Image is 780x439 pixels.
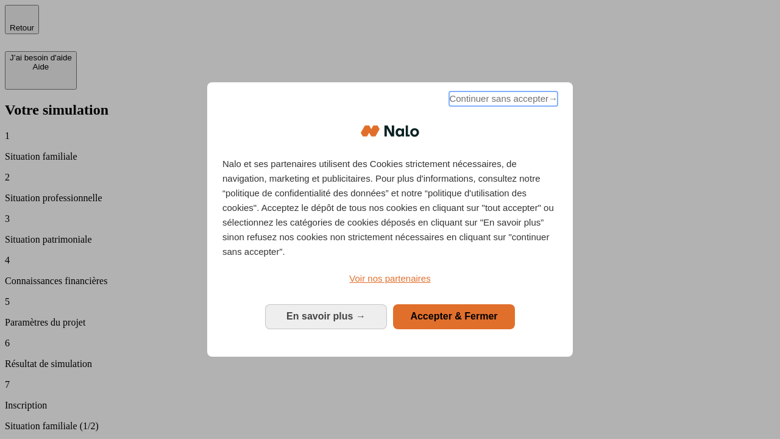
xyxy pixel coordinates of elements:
img: Logo [361,113,419,149]
div: Bienvenue chez Nalo Gestion du consentement [207,82,573,356]
span: Voir nos partenaires [349,273,430,284]
button: En savoir plus: Configurer vos consentements [265,304,387,329]
span: Accepter & Fermer [410,311,497,321]
span: Continuer sans accepter→ [449,91,558,106]
span: En savoir plus → [286,311,366,321]
button: Accepter & Fermer: Accepter notre traitement des données et fermer [393,304,515,329]
a: Voir nos partenaires [222,271,558,286]
p: Nalo et ses partenaires utilisent des Cookies strictement nécessaires, de navigation, marketing e... [222,157,558,259]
